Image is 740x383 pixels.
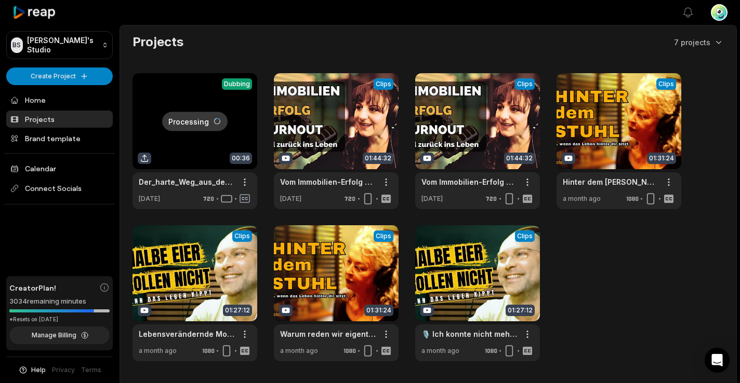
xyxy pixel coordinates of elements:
[280,176,376,187] a: Vom Immobilien-Erfolg zum Burnout – Und zurück ins Leben
[6,130,113,147] a: Brand template
[6,111,113,128] a: Projects
[280,329,376,339] a: Warum reden wir eigentlich mit Zimmerpflanzen?
[9,326,110,344] button: Manage Billing
[11,37,23,53] div: BS
[6,179,113,198] span: Connect Socials
[133,34,183,50] h2: Projects
[27,36,98,54] p: [PERSON_NAME]'s Studio
[31,365,46,375] span: Help
[18,365,46,375] button: Help
[6,91,113,108] a: Home
[139,176,234,187] a: Der_harte_Weg_aus_dem_Burnout-688c8a0ea8a48eaa5f0a6f52-framed-with-text
[6,67,113,85] button: Create Project
[421,176,517,187] a: Vom Immobilien-Erfolg zum Burnout – Und zurück ins Leben
[705,348,730,373] div: Open Intercom Messenger
[421,329,517,339] a: 🎙️ Ich konnte nicht mehr – Wendepunkte & Neuanfang im Leben | Lauschtoene Podcast #1
[9,282,56,293] span: Creator Plan!
[52,365,75,375] a: Privacy
[563,176,658,187] a: Hinter dem [PERSON_NAME]: [PERSON_NAME] Weg zurück ins Leben | Lauschtöne Podcast.
[674,37,724,48] button: 7 projects
[139,329,234,339] a: Lebensverändernde Momente – ein neuer Start ins Leben!
[9,316,110,323] div: *Resets on [DATE]
[6,160,113,177] a: Calendar
[81,365,101,375] a: Terms
[9,296,110,307] div: 3034 remaining minutes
